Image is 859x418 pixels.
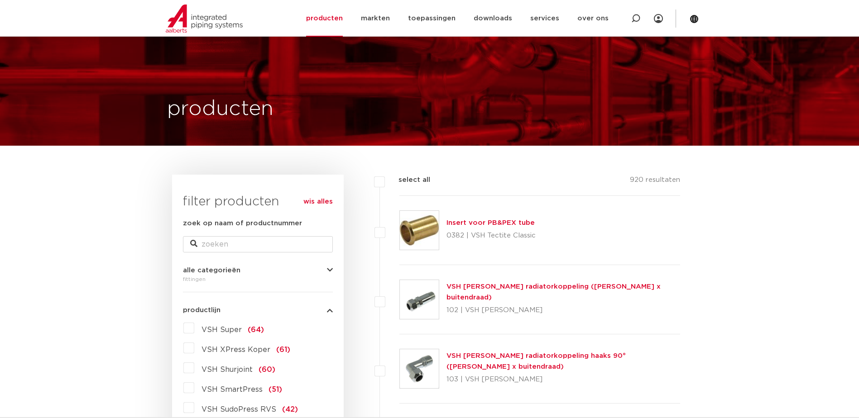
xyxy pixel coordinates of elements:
[183,236,333,252] input: zoeken
[446,283,661,301] a: VSH [PERSON_NAME] radiatorkoppeling ([PERSON_NAME] x buitendraad)
[400,349,439,388] img: Thumbnail for VSH Klem radiatorkoppeling haaks 90° (klem x buitendraad)
[183,307,221,313] span: productlijn
[202,326,242,333] span: VSH Super
[248,326,264,333] span: (64)
[385,175,430,185] label: select all
[446,303,681,318] p: 102 | VSH [PERSON_NAME]
[183,267,240,274] span: alle categorieën
[202,406,276,413] span: VSH SudoPress RVS
[183,267,333,274] button: alle categorieën
[276,346,290,353] span: (61)
[202,366,253,373] span: VSH Shurjoint
[400,211,439,250] img: Thumbnail for Insert voor PB&PEX tube
[183,274,333,285] div: fittingen
[183,218,302,229] label: zoek op naam of productnummer
[282,406,298,413] span: (42)
[630,175,680,189] p: 920 resultaten
[446,352,626,370] a: VSH [PERSON_NAME] radiatorkoppeling haaks 90° ([PERSON_NAME] x buitendraad)
[167,95,274,123] h1: producten
[446,372,681,387] p: 103 | VSH [PERSON_NAME]
[446,219,535,226] a: Insert voor PB&PEX tube
[269,386,282,393] span: (51)
[183,307,333,313] button: productlijn
[202,386,263,393] span: VSH SmartPress
[202,346,270,353] span: VSH XPress Koper
[259,366,275,373] span: (60)
[303,196,333,207] a: wis alles
[446,228,536,243] p: 0382 | VSH Tectite Classic
[400,280,439,319] img: Thumbnail for VSH Klem radiatorkoppeling (klem x buitendraad)
[183,193,333,211] h3: filter producten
